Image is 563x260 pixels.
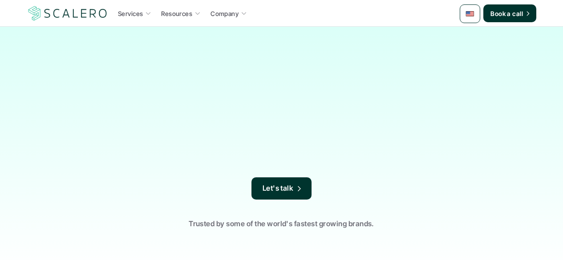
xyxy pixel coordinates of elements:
p: From strategy to execution, we bring deep expertise in top lifecycle marketing platforms—[DOMAIN_... [137,126,426,177]
img: Scalero company logotype [27,5,109,22]
a: Let's talk [251,177,312,200]
p: Company [211,9,239,18]
p: Resources [161,9,192,18]
h1: The premier lifecycle marketing studio✨ [126,58,437,122]
a: Book a call [483,4,536,22]
a: Scalero company logotype [27,5,109,21]
p: Book a call [490,9,523,18]
p: Let's talk [263,183,294,194]
p: Services [118,9,143,18]
img: 🇺🇸 [466,9,474,18]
